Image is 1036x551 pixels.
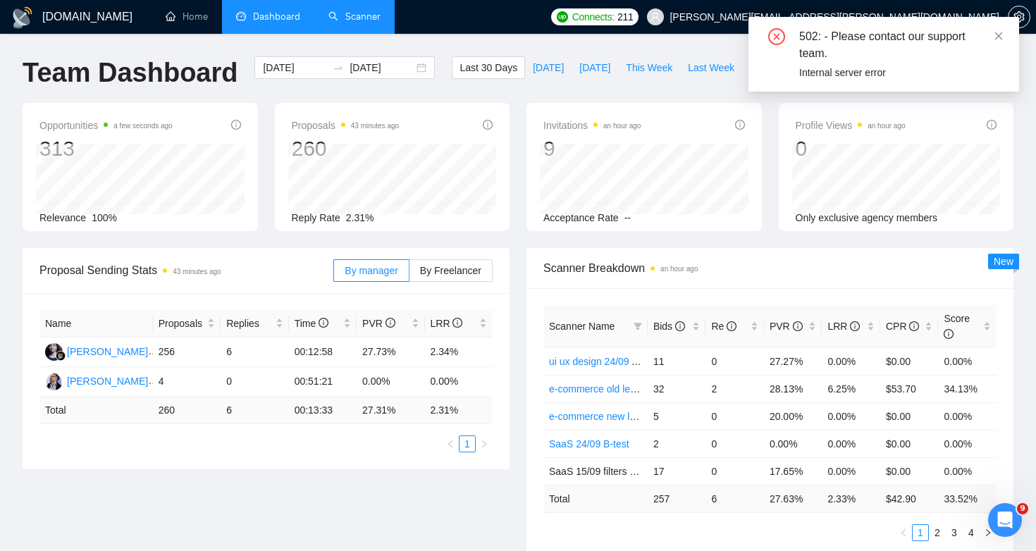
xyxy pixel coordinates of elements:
[764,402,822,430] td: 20.00%
[549,411,677,422] a: e-commerce new letter 29/09
[994,256,1013,267] span: New
[221,310,288,338] th: Replies
[45,373,63,390] img: YH
[987,120,997,130] span: info-circle
[705,430,764,457] td: 0
[113,122,172,130] time: a few seconds ago
[850,321,860,331] span: info-circle
[764,485,822,512] td: 27.63 %
[1017,503,1028,514] span: 9
[289,367,357,397] td: 00:51:21
[827,321,860,332] span: LRR
[442,435,459,452] li: Previous Page
[822,402,880,430] td: 0.00%
[543,135,641,162] div: 9
[350,60,414,75] input: End date
[626,60,672,75] span: This Week
[963,525,979,540] a: 4
[938,402,997,430] td: 0.00%
[617,9,633,25] span: 211
[624,212,631,223] span: --
[549,321,615,332] span: Scanner Name
[221,397,288,424] td: 6
[799,28,1002,62] div: 502: - Please contact our support team.
[603,122,641,130] time: an hour ago
[946,524,963,541] li: 3
[460,60,517,75] span: Last 30 Days
[362,318,395,329] span: PVR
[572,9,615,25] span: Connects:
[618,56,680,79] button: This Week
[543,485,648,512] td: Total
[579,60,610,75] span: [DATE]
[173,268,221,275] time: 43 minutes ago
[727,321,736,331] span: info-circle
[420,265,481,276] span: By Freelancer
[483,120,493,130] span: info-circle
[557,11,568,23] img: upwork-logo.png
[153,397,221,424] td: 260
[768,28,785,45] span: close-circle
[650,12,660,22] span: user
[45,345,148,357] a: RS[PERSON_NAME]
[476,435,493,452] li: Next Page
[425,338,493,367] td: 2.34%
[705,457,764,485] td: 0
[764,375,822,402] td: 28.13%
[680,56,742,79] button: Last Week
[822,430,880,457] td: 0.00%
[796,117,906,134] span: Profile Views
[92,212,117,223] span: 100%
[549,356,657,367] a: ui ux design 24/09 A-test
[688,60,734,75] span: Last Week
[153,338,221,367] td: 256
[648,457,706,485] td: 17
[23,56,238,89] h1: Team Dashboard
[648,485,706,512] td: 257
[1009,11,1030,23] span: setting
[333,62,344,73] span: swap-right
[675,321,685,331] span: info-circle
[868,122,905,130] time: an hour ago
[895,524,912,541] button: left
[549,438,629,450] a: SaaS 24/09 B-test
[938,375,997,402] td: 34.13%
[770,321,803,332] span: PVR
[345,265,397,276] span: By manager
[984,528,992,537] span: right
[913,525,928,540] a: 1
[45,343,63,361] img: RS
[476,435,493,452] button: right
[648,402,706,430] td: 5
[386,318,395,328] span: info-circle
[39,135,173,162] div: 313
[938,347,997,375] td: 0.00%
[221,367,288,397] td: 0
[634,322,642,330] span: filter
[253,11,300,23] span: Dashboard
[425,367,493,397] td: 0.00%
[67,373,148,389] div: [PERSON_NAME]
[880,402,939,430] td: $0.00
[56,351,66,361] img: gigradar-bm.png
[292,117,400,134] span: Proposals
[963,524,980,541] li: 4
[822,375,880,402] td: 6.25%
[452,318,462,328] span: info-circle
[764,457,822,485] td: 17.65%
[39,397,153,424] td: Total
[912,524,929,541] li: 1
[357,397,424,424] td: 27.31 %
[735,120,745,130] span: info-circle
[525,56,572,79] button: [DATE]
[946,525,962,540] a: 3
[793,321,803,331] span: info-circle
[799,65,1002,80] div: Internal server error
[899,528,908,537] span: left
[938,430,997,457] td: 0.00%
[930,525,945,540] a: 2
[289,397,357,424] td: 00:13:33
[159,316,204,331] span: Proposals
[425,397,493,424] td: 2.31 %
[938,485,997,512] td: 33.52 %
